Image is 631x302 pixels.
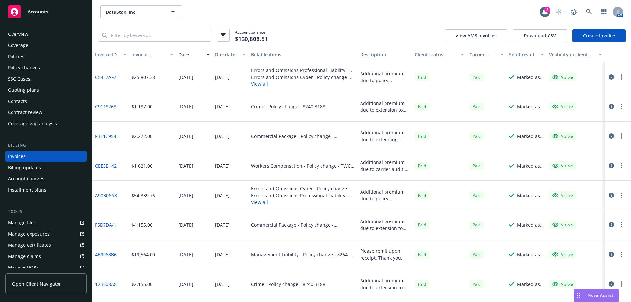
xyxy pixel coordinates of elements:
[469,162,484,170] span: Paid
[5,142,87,149] div: Billing
[28,9,48,14] span: Accounts
[415,103,429,111] div: Paid
[131,103,152,110] div: $1,187.00
[178,74,193,81] div: [DATE]
[251,199,355,206] button: View all
[574,289,582,302] div: Drag to move
[552,104,573,109] div: Visible
[517,103,544,110] div: Marked as sent
[360,218,409,232] div: Additional premium due to extension to [DATE]. Please remit payment upon receipt. Thank you!
[517,74,544,81] div: Marked as sent
[415,73,429,81] span: Paid
[251,74,355,81] div: Errors and Omissions Cyber - Policy change - C-4LUP-038955-CYBER-2024
[8,118,57,129] div: Coverage gap analysis
[544,7,550,12] div: 2
[588,292,614,298] span: Nova Assist
[552,74,573,80] div: Visible
[8,85,39,95] div: Quoting plans
[469,250,484,259] div: Paid
[131,74,155,81] div: $25,807.38
[100,5,182,18] button: DataStax, Inc.
[5,96,87,106] a: Contacts
[360,70,409,84] div: Additional premium due to policy extension to expire [DATE]. Please remit payment upon receipt. T...
[597,5,611,18] a: Switch app
[178,162,193,169] div: [DATE]
[8,62,40,73] div: Policy changes
[178,103,193,110] div: [DATE]
[5,174,87,184] a: Account charges
[5,3,87,21] a: Accounts
[12,280,61,287] span: Open Client Navigator
[415,280,429,288] span: Paid
[358,47,412,62] button: Description
[178,51,202,58] div: Date issued
[251,251,355,258] div: Management Liability - Policy change - 8264-2202
[582,5,596,18] a: Search
[469,280,484,288] span: Paid
[95,133,116,140] a: FB11C954
[574,289,619,302] button: Nova Assist
[106,9,163,15] span: DataStax, Inc.
[131,133,152,140] div: $2,272.00
[92,47,129,62] button: Invoice ID
[360,51,409,58] div: Description
[178,133,193,140] div: [DATE]
[251,133,355,140] div: Commercial Package - Policy change - TCP7010510 - 17
[552,222,573,228] div: Visible
[5,40,87,51] a: Coverage
[8,96,27,106] div: Contacts
[251,221,355,228] div: Commercial Package - Policy change - TCP7010510 - 17
[95,192,117,199] a: A90B06A8
[251,162,355,169] div: Workers Compensation - Policy change - TWC 7010361
[552,251,573,257] div: Visible
[552,133,573,139] div: Visible
[8,107,42,118] div: Contract review
[517,192,544,199] div: Marked as sent
[360,277,409,291] div: Additional premium due to extension to [DATE]. Please remit payment upon receipt. Thank you!
[215,251,230,258] div: [DATE]
[469,73,484,81] div: Paid
[469,103,484,111] span: Paid
[360,159,409,173] div: Additional premium due to carrier audit of payroll records. Please remit payment upon receipt. Th...
[572,29,626,42] a: Create Invoice
[469,221,484,229] div: Paid
[8,151,26,162] div: Invoices
[469,132,484,140] div: Paid
[5,251,87,262] a: Manage claims
[131,192,155,199] div: $54,339.76
[178,192,193,199] div: [DATE]
[251,51,355,58] div: Billable items
[469,51,497,58] div: Carrier status
[95,51,119,58] div: Invoice ID
[415,132,429,140] span: Paid
[517,251,544,258] div: Marked as sent
[517,281,544,288] div: Marked as sent
[513,29,567,42] button: Download CSV
[95,162,117,169] a: CEE3B142
[251,185,355,192] div: Errors and Omissions Cyber - Policy change - C-4LUP-038955-CYBER-2024
[235,29,268,41] span: Account balance
[5,107,87,118] a: Contract review
[5,185,87,195] a: Installment plans
[215,74,230,81] div: [DATE]
[567,5,580,18] a: Report a Bug
[215,162,230,169] div: [DATE]
[251,67,355,74] div: Errors and Omissions Professional Liability - Policy change - MTE904727600
[412,47,467,62] button: Client status
[107,29,211,41] input: Filter by keyword...
[415,191,429,199] span: Paid
[8,229,50,239] div: Manage exposures
[212,47,249,62] button: Due date
[8,251,41,262] div: Manage claims
[547,47,605,62] button: Visibility in client dash
[8,174,44,184] div: Account charges
[102,33,107,38] svg: Search
[5,208,87,215] div: Tools
[251,281,325,288] div: Crime - Policy change - 8240-3188
[95,281,117,288] a: 12B608A8
[8,74,30,84] div: SSC Cases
